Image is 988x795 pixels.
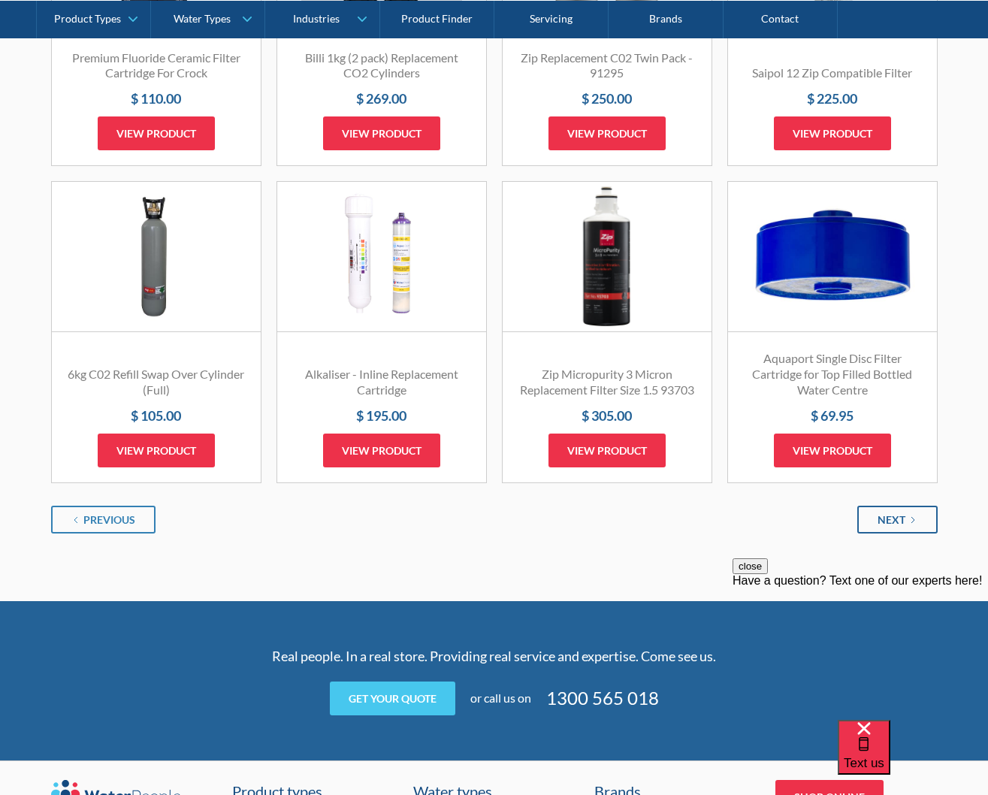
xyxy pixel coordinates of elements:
[518,50,696,82] h3: Zip Replacement C02 Twin Pack - 91295
[54,12,121,25] div: Product Types
[518,406,696,426] h4: $ 305.00
[292,89,471,109] h4: $ 269.00
[743,406,922,426] h4: $ 69.95
[292,367,471,398] h3: Alkaliser - Inline Replacement Cartridge
[98,434,215,467] a: View product
[743,65,922,81] h3: Saipol 12 Zip Compatible Filter
[174,12,231,25] div: Water Types
[743,89,922,109] h4: $ 225.00
[774,116,891,150] a: View product
[548,116,666,150] a: View product
[67,89,246,109] h4: $ 110.00
[323,434,440,467] a: View product
[733,558,988,739] iframe: podium webchat widget prompt
[51,506,938,534] div: List
[67,367,246,398] h3: 6kg C02 Refill Swap Over Cylinder (Full)
[323,116,440,150] a: View product
[857,506,938,534] a: Next Page
[743,351,922,397] h3: Aquaport Single Disc Filter Cartridge for Top Filled Bottled Water Centre
[330,682,455,715] a: Get your quote
[201,646,787,667] p: Real people. In a real store. Providing real service and expertise. Come see us.
[548,434,666,467] a: View product
[546,685,659,712] a: 1300 565 018
[838,720,988,795] iframe: podium webchat widget bubble
[470,689,531,707] p: or call us on
[774,434,891,467] a: View product
[51,506,156,534] a: Previous Page
[67,50,246,82] h3: Premium Fluoride Ceramic Filter Cartridge For Crock
[878,512,905,527] div: Next
[98,116,215,150] a: View product
[67,406,246,426] h4: $ 105.00
[292,50,471,82] h3: Billi 1kg (2 pack) Replacement CO2 Cylinders
[293,12,340,25] div: Industries
[83,512,135,527] div: Previous
[518,367,696,398] h3: Zip Micropurity 3 Micron Replacement Filter Size 1.5 93703
[518,89,696,109] h4: $ 250.00
[292,406,471,426] h4: $ 195.00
